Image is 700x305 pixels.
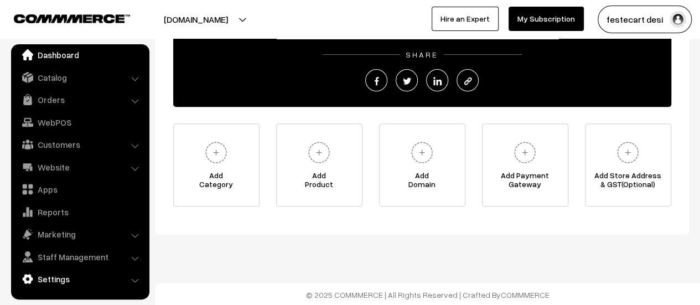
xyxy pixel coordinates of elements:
[14,224,146,244] a: Marketing
[482,123,568,206] a: Add PaymentGateway
[501,290,549,299] a: COMMMERCE
[14,157,146,177] a: Website
[379,123,465,206] a: AddDomain
[598,6,692,33] button: festecart desi
[277,171,362,193] span: Add Product
[14,269,146,289] a: Settings
[380,171,465,193] span: Add Domain
[483,171,568,193] span: Add Payment Gateway
[304,137,334,168] img: plus.svg
[14,179,146,199] a: Apps
[400,50,444,59] span: SHARE
[174,171,259,193] span: Add Category
[125,6,267,33] button: [DOMAIN_NAME]
[432,7,499,31] a: Hire an Expert
[201,137,231,168] img: plus.svg
[509,7,584,31] a: My Subscription
[276,123,362,206] a: AddProduct
[585,123,671,206] a: Add Store Address& GST(Optional)
[14,112,146,132] a: WebPOS
[14,202,146,222] a: Reports
[14,247,146,267] a: Staff Management
[173,123,260,206] a: AddCategory
[407,137,437,168] img: plus.svg
[14,68,146,87] a: Catalog
[14,45,146,65] a: Dashboard
[670,11,686,28] img: user
[14,14,130,23] img: COMMMERCE
[14,90,146,110] a: Orders
[585,171,671,193] span: Add Store Address & GST(Optional)
[613,137,643,168] img: plus.svg
[14,11,111,24] a: COMMMERCE
[14,135,146,154] a: Customers
[510,137,540,168] img: plus.svg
